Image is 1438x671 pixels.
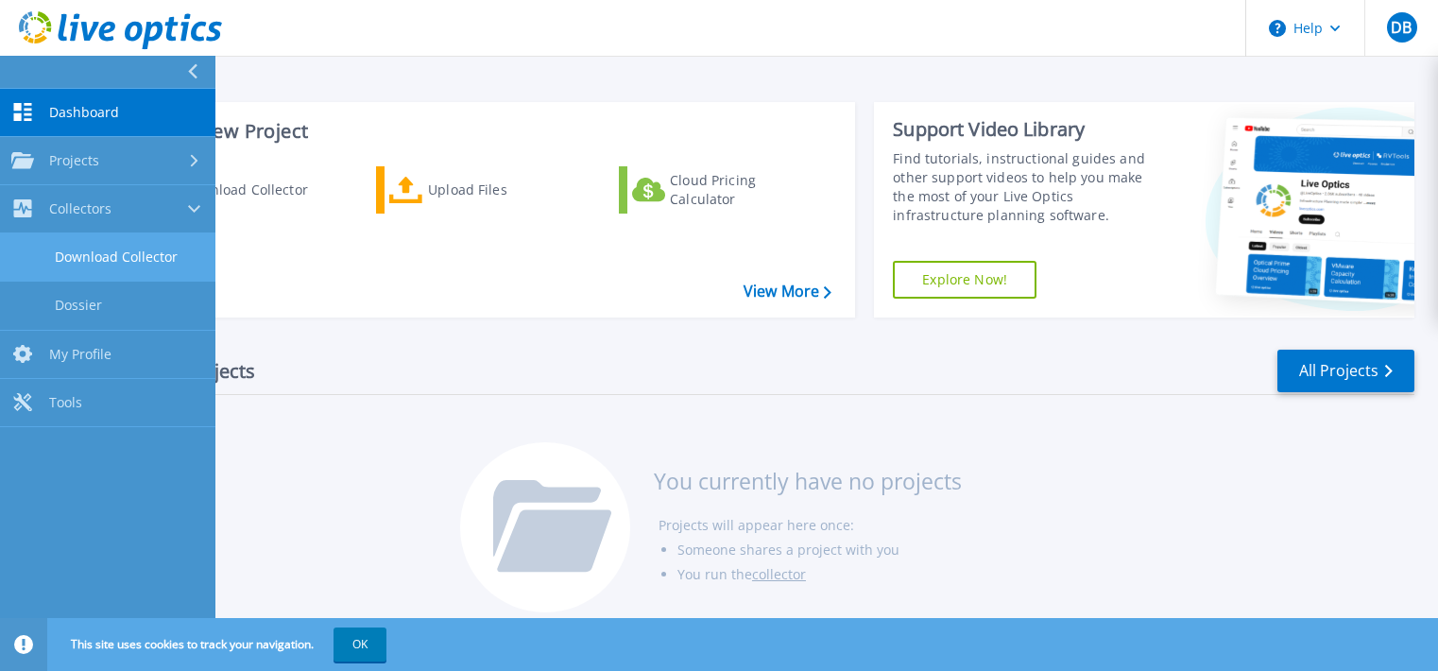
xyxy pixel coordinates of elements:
[376,166,587,214] a: Upload Files
[752,565,806,583] a: collector
[52,628,386,662] span: This site uses cookies to track your navigation.
[654,471,962,491] h3: You currently have no projects
[619,166,830,214] a: Cloud Pricing Calculator
[334,628,386,662] button: OK
[428,171,579,209] div: Upload Files
[1277,350,1414,392] a: All Projects
[659,513,962,538] li: Projects will appear here once:
[1391,20,1412,35] span: DB
[744,283,831,301] a: View More
[893,149,1164,225] div: Find tutorials, instructional guides and other support videos to help you make the most of your L...
[49,346,111,363] span: My Profile
[893,261,1036,299] a: Explore Now!
[134,166,345,214] a: Download Collector
[49,394,82,411] span: Tools
[677,562,962,587] li: You run the
[182,171,334,209] div: Download Collector
[134,121,830,142] h3: Start a New Project
[893,117,1164,142] div: Support Video Library
[677,538,962,562] li: Someone shares a project with you
[49,152,99,169] span: Projects
[49,104,119,121] span: Dashboard
[670,171,821,209] div: Cloud Pricing Calculator
[49,200,111,217] span: Collectors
